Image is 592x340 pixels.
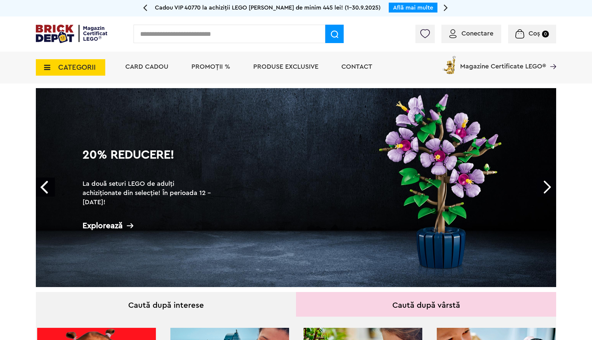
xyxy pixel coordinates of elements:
[125,63,168,70] a: Card Cadou
[461,30,493,37] span: Conectare
[36,178,55,197] a: Prev
[542,31,549,37] small: 0
[296,292,556,317] div: Caută după vârstă
[83,179,214,207] h2: La două seturi LEGO de adulți achiziționate din selecție! În perioada 12 - [DATE]!
[537,178,556,197] a: Next
[155,5,381,11] span: Cadou VIP 40770 la achiziții LEGO [PERSON_NAME] de minim 445 lei! (1-30.9.2025)
[546,55,556,61] a: Magazine Certificate LEGO®
[341,63,372,70] a: Contact
[393,5,433,11] a: Află mai multe
[529,30,540,37] span: Coș
[36,88,556,287] a: 20% Reducere!La două seturi LEGO de adulți achiziționate din selecție! În perioada 12 - [DATE]!Ex...
[83,149,214,173] h1: 20% Reducere!
[253,63,318,70] a: Produse exclusive
[191,63,230,70] a: PROMOȚII %
[83,222,214,230] div: Explorează
[449,30,493,37] a: Conectare
[36,292,296,317] div: Caută după interese
[460,55,546,70] span: Magazine Certificate LEGO®
[58,64,96,71] span: CATEGORII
